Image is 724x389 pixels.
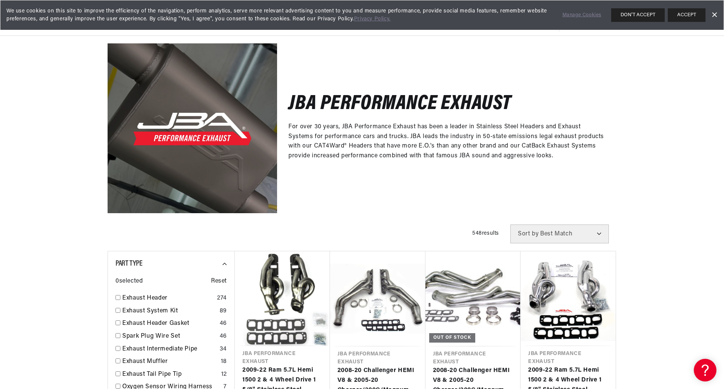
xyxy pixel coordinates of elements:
[221,357,227,367] div: 18
[116,277,143,286] span: 0 selected
[122,344,217,354] a: Exhaust Intermediate Pipe
[611,8,665,22] button: DON'T ACCEPT
[354,16,391,22] a: Privacy Policy.
[122,294,214,303] a: Exhaust Header
[122,357,218,367] a: Exhaust Muffler
[122,370,218,380] a: Exhaust Tail Pipe Tip
[6,7,552,23] span: We use cookies on this site to improve the efficiency of the navigation, perform analytics, serve...
[122,319,217,329] a: Exhaust Header Gasket
[221,370,227,380] div: 12
[122,306,217,316] a: Exhaust System Kit
[116,260,142,268] span: Part Type
[288,95,511,113] h2: JBA Performance Exhaust
[518,231,539,237] span: Sort by
[510,224,609,243] select: Sort by
[122,332,217,341] a: Spark Plug Wire Set
[220,344,227,354] div: 34
[668,8,706,22] button: ACCEPT
[220,332,227,341] div: 46
[220,306,227,316] div: 89
[562,11,601,19] a: Manage Cookies
[472,231,499,236] span: 548 results
[288,122,605,161] p: For over 30 years, JBA Performance Exhaust has been a leader in Stainless Steel Headers and Exhau...
[211,277,227,286] span: Reset
[217,294,227,303] div: 274
[709,9,720,21] a: Dismiss Banner
[108,43,277,213] img: JBA Performance Exhaust
[220,319,227,329] div: 46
